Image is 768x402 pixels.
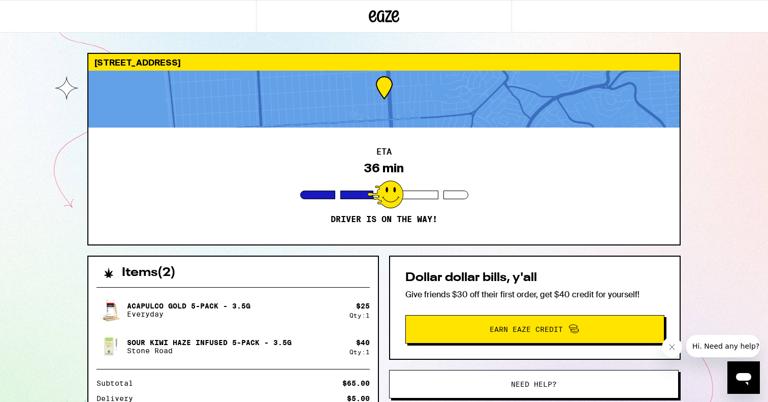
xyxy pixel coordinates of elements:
[405,315,664,344] button: Earn Eaze Credit
[88,54,680,71] div: [STREET_ADDRESS]
[97,296,125,324] img: Acapulco Gold 5-Pack - 3.5g
[127,338,292,347] p: Sour Kiwi Haze Infused 5-Pack - 3.5g
[490,326,563,333] span: Earn Eaze Credit
[97,332,125,361] img: Sour Kiwi Haze Infused 5-Pack - 3.5g
[356,338,370,347] div: $ 40
[127,302,250,310] p: Acapulco Gold 5-Pack - 3.5g
[662,337,682,357] iframe: Close message
[376,148,392,156] h2: ETA
[405,272,664,284] h2: Dollar dollar bills, y'all
[331,214,437,225] p: Driver is on the way!
[97,380,140,387] div: Subtotal
[347,395,370,402] div: $5.00
[356,302,370,310] div: $ 25
[364,161,404,175] div: 36 min
[127,310,250,318] p: Everyday
[727,361,760,394] iframe: Button to launch messaging window
[349,312,370,319] div: Qty: 1
[405,289,664,300] p: Give friends $30 off their first order, get $40 credit for yourself!
[122,267,176,279] h2: Items ( 2 )
[389,370,679,398] button: Need help?
[97,395,140,402] div: Delivery
[686,335,760,357] iframe: Message from company
[342,380,370,387] div: $65.00
[349,349,370,355] div: Qty: 1
[127,347,292,355] p: Stone Road
[511,381,557,388] span: Need help?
